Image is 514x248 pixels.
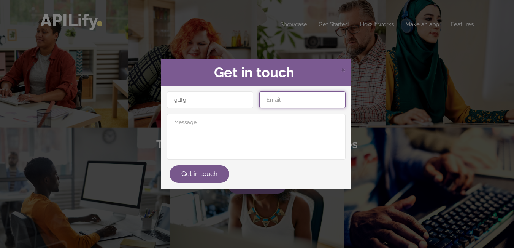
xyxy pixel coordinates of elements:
[167,91,253,108] input: Name
[170,165,229,183] button: Get in touch
[341,64,346,74] span: Close
[167,65,346,80] h2: Get in touch
[341,63,346,75] span: ×
[259,91,346,108] input: Email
